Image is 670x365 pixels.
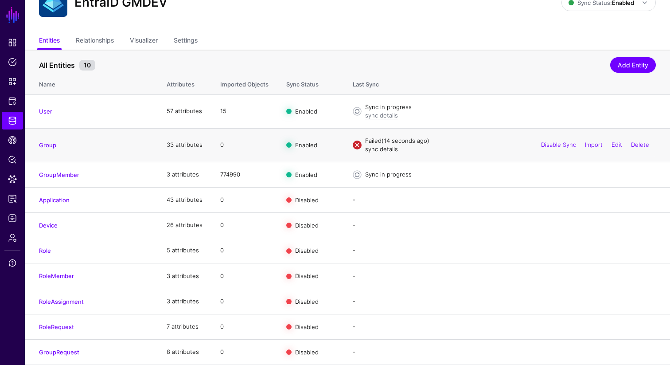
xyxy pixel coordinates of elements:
[158,162,211,187] td: 3 attributes
[631,141,649,148] a: Delete
[353,196,355,203] app-datasources-item-entities-syncstatus: -
[610,57,656,73] a: Add Entity
[2,209,23,227] a: Logs
[39,171,79,178] a: GroupMember
[211,187,277,212] td: 0
[76,33,114,50] a: Relationships
[39,141,56,149] a: Group
[8,214,17,223] span: Logs
[211,289,277,314] td: 0
[295,222,319,229] span: Disabled
[2,73,23,90] a: Snippets
[295,108,317,115] span: Enabled
[39,323,74,330] a: RoleRequest
[211,238,277,263] td: 0
[8,194,17,203] span: Access Reporting
[585,141,603,148] a: Import
[2,34,23,51] a: Dashboard
[2,112,23,130] a: Identity Data Fabric
[211,339,277,365] td: 0
[158,187,211,212] td: 43 attributes
[8,175,17,184] span: Data Lens
[353,298,355,305] app-datasources-item-entities-syncstatus: -
[39,247,51,254] a: Role
[158,314,211,339] td: 7 attributes
[211,71,277,94] th: Imported Objects
[39,298,84,305] a: RoleAssignment
[158,238,211,263] td: 5 attributes
[541,141,576,148] a: Disable Sync
[8,116,17,125] span: Identity Data Fabric
[365,145,398,153] a: sync details
[158,94,211,128] td: 57 attributes
[295,323,319,330] span: Disabled
[277,71,344,94] th: Sync Status
[158,212,211,238] td: 26 attributes
[2,151,23,169] a: Policy Lens
[353,323,355,330] app-datasources-item-entities-syncstatus: -
[353,247,355,254] app-datasources-item-entities-syncstatus: -
[158,71,211,94] th: Attributes
[353,272,355,279] app-datasources-item-entities-syncstatus: -
[2,229,23,247] a: Admin
[158,263,211,289] td: 3 attributes
[211,162,277,187] td: 774990
[344,71,670,94] th: Last Sync
[295,349,319,356] span: Disabled
[612,141,622,148] a: Edit
[295,171,317,178] span: Enabled
[8,58,17,67] span: Policies
[158,128,211,162] td: 33 attributes
[39,108,52,115] a: User
[295,272,319,279] span: Disabled
[8,136,17,145] span: CAEP Hub
[353,348,355,355] app-datasources-item-entities-syncstatus: -
[295,247,319,254] span: Disabled
[2,190,23,208] a: Access Reporting
[295,141,317,149] span: Enabled
[2,53,23,71] a: Policies
[8,77,17,86] span: Snippets
[39,222,58,229] a: Device
[8,233,17,242] span: Admin
[211,128,277,162] td: 0
[8,38,17,47] span: Dashboard
[2,170,23,188] a: Data Lens
[39,33,60,50] a: Entities
[79,60,95,71] small: 10
[5,5,20,25] a: SGNL
[158,339,211,365] td: 8 attributes
[211,263,277,289] td: 0
[174,33,198,50] a: Settings
[2,92,23,110] a: Protected Systems
[353,221,355,228] app-datasources-item-entities-syncstatus: -
[25,71,158,94] th: Name
[365,112,398,119] a: sync details
[158,289,211,314] td: 3 attributes
[211,314,277,339] td: 0
[8,259,17,267] span: Support
[8,97,17,106] span: Protected Systems
[130,33,158,50] a: Visualizer
[211,94,277,128] td: 15
[39,196,70,204] a: Application
[365,137,656,145] div: Failed (14 seconds ago)
[39,272,74,279] a: RoleMember
[365,103,656,112] div: Sync in progress
[211,212,277,238] td: 0
[295,196,319,203] span: Disabled
[2,131,23,149] a: CAEP Hub
[37,60,77,71] span: All Entities
[8,155,17,164] span: Policy Lens
[365,170,656,179] div: Sync in progress
[295,298,319,305] span: Disabled
[39,349,79,356] a: GroupRequest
